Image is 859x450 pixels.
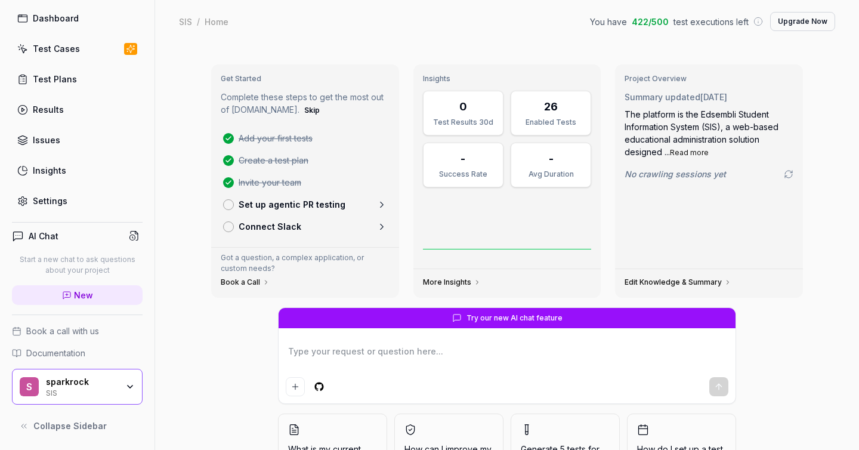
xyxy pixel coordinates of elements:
[179,16,192,27] div: SIS
[26,325,99,337] span: Book a call with us
[286,377,305,396] button: Add attachment
[33,195,67,207] div: Settings
[221,74,390,84] h3: Get Started
[784,169,793,179] a: Go to crawling settings
[700,92,727,102] time: [DATE]
[33,12,79,24] div: Dashboard
[466,313,563,323] span: Try our new AI chat feature
[770,12,835,31] button: Upgrade Now
[459,98,467,115] div: 0
[26,347,85,359] span: Documentation
[632,16,669,28] span: 422 / 500
[12,189,143,212] a: Settings
[12,414,143,438] button: Collapse Sidebar
[461,150,465,167] div: -
[673,16,749,28] span: test executions left
[20,377,39,396] span: s
[590,16,627,28] span: You have
[431,169,496,180] div: Success Rate
[302,103,322,118] button: Skip
[239,220,301,233] p: Connect Slack
[12,37,143,60] a: Test Cases
[197,16,200,27] div: /
[33,164,66,177] div: Insights
[12,369,143,405] button: ssparkrockSIS
[74,289,93,301] span: New
[12,67,143,91] a: Test Plans
[218,193,392,215] a: Set up agentic PR testing
[12,98,143,121] a: Results
[518,169,583,180] div: Avg Duration
[33,103,64,116] div: Results
[423,74,592,84] h3: Insights
[12,254,143,276] p: Start a new chat to ask questions about your project
[670,147,709,158] button: Read more
[431,117,496,128] div: Test Results 30d
[33,134,60,146] div: Issues
[518,117,583,128] div: Enabled Tests
[423,278,481,287] a: More Insights
[221,252,390,274] p: Got a question, a complex application, or custom needs?
[205,16,228,27] div: Home
[12,7,143,30] a: Dashboard
[33,73,77,85] div: Test Plans
[33,42,80,55] div: Test Cases
[12,159,143,182] a: Insights
[549,150,554,167] div: -
[29,230,58,242] h4: AI Chat
[221,91,390,118] p: Complete these steps to get the most out of [DOMAIN_NAME].
[46,387,118,397] div: SIS
[625,168,726,180] span: No crawling sessions yet
[625,278,731,287] a: Edit Knowledge & Summary
[625,74,793,84] h3: Project Overview
[12,347,143,359] a: Documentation
[33,420,107,432] span: Collapse Sidebar
[12,325,143,337] a: Book a call with us
[12,285,143,305] a: New
[218,215,392,238] a: Connect Slack
[625,92,700,102] span: Summary updated
[625,109,778,157] span: The platform is the Edsembli Student Information System (SIS), a web-based educational administra...
[239,198,345,211] p: Set up agentic PR testing
[544,98,558,115] div: 26
[12,128,143,152] a: Issues
[46,377,118,387] div: sparkrock
[221,278,270,287] a: Book a Call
